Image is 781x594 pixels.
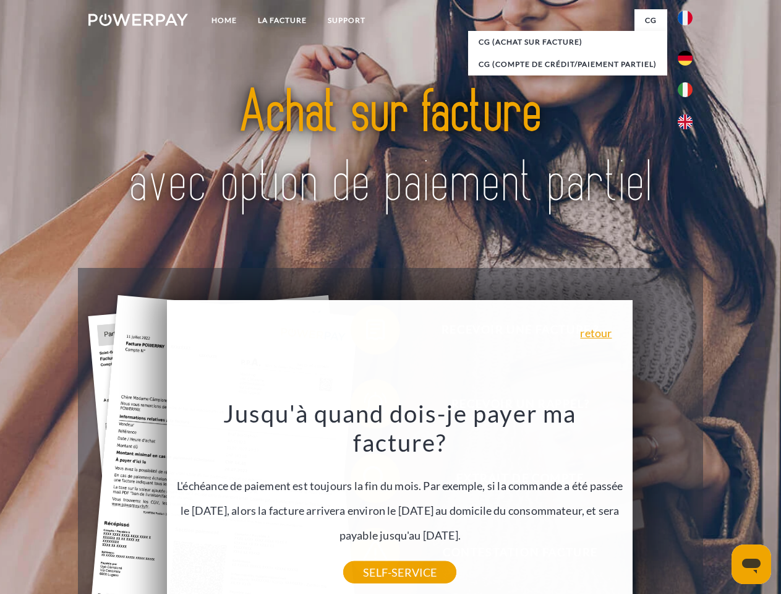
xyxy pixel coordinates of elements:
[174,398,626,572] div: L'échéance de paiement est toujours la fin du mois. Par exemple, si la commande a été passée le [...
[174,398,626,458] h3: Jusqu'à quand dois-je payer ma facture?
[201,9,247,32] a: Home
[88,14,188,26] img: logo-powerpay-white.svg
[118,59,663,237] img: title-powerpay_fr.svg
[678,51,693,66] img: de
[468,31,667,53] a: CG (achat sur facture)
[247,9,317,32] a: LA FACTURE
[678,82,693,97] img: it
[343,561,456,583] a: SELF-SERVICE
[678,11,693,25] img: fr
[580,327,612,338] a: retour
[468,53,667,75] a: CG (Compte de crédit/paiement partiel)
[732,544,771,584] iframe: Bouton de lancement de la fenêtre de messagerie
[678,114,693,129] img: en
[317,9,376,32] a: Support
[634,9,667,32] a: CG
